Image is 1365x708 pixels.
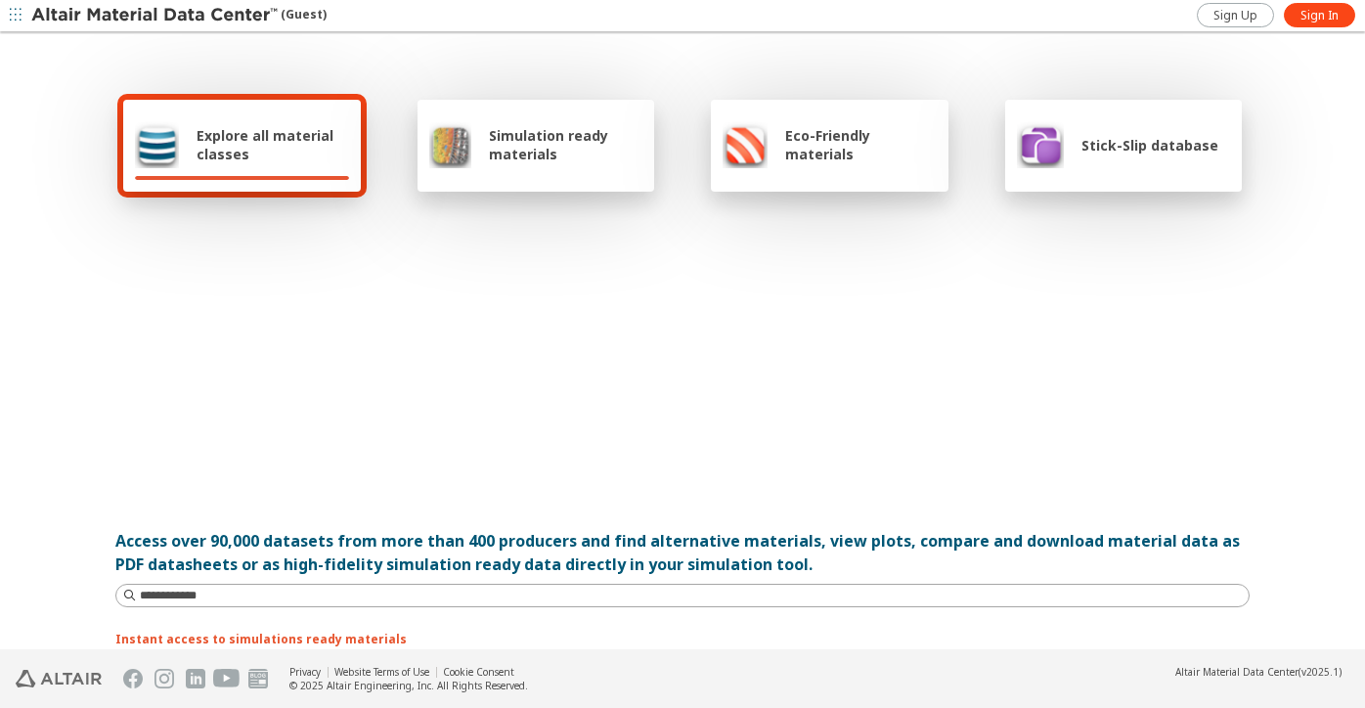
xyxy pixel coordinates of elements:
[334,665,429,679] a: Website Terms of Use
[1175,665,1299,679] span: Altair Material Data Center
[1017,121,1064,168] img: Stick-Slip database
[289,665,321,679] a: Privacy
[135,121,179,168] img: Explore all material classes
[1300,8,1339,23] span: Sign In
[443,665,514,679] a: Cookie Consent
[1081,136,1218,155] span: Stick-Slip database
[785,126,936,163] span: Eco-Friendly materials
[1284,3,1355,27] a: Sign In
[723,121,768,168] img: Eco-Friendly materials
[197,126,349,163] span: Explore all material classes
[31,6,327,25] div: (Guest)
[31,6,281,25] img: Altair Material Data Center
[115,647,1250,671] p: A materials database that enables true multiphysics simulations
[489,126,642,163] span: Simulation ready materials
[429,121,471,168] img: Simulation ready materials
[289,679,528,692] div: © 2025 Altair Engineering, Inc. All Rights Reserved.
[16,670,102,687] img: Altair Engineering
[115,529,1250,576] div: Access over 90,000 datasets from more than 400 producers and find alternative materials, view plo...
[115,631,1250,647] p: Instant access to simulations ready materials
[1197,3,1274,27] a: Sign Up
[1175,665,1342,679] div: (v2025.1)
[1213,8,1257,23] span: Sign Up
